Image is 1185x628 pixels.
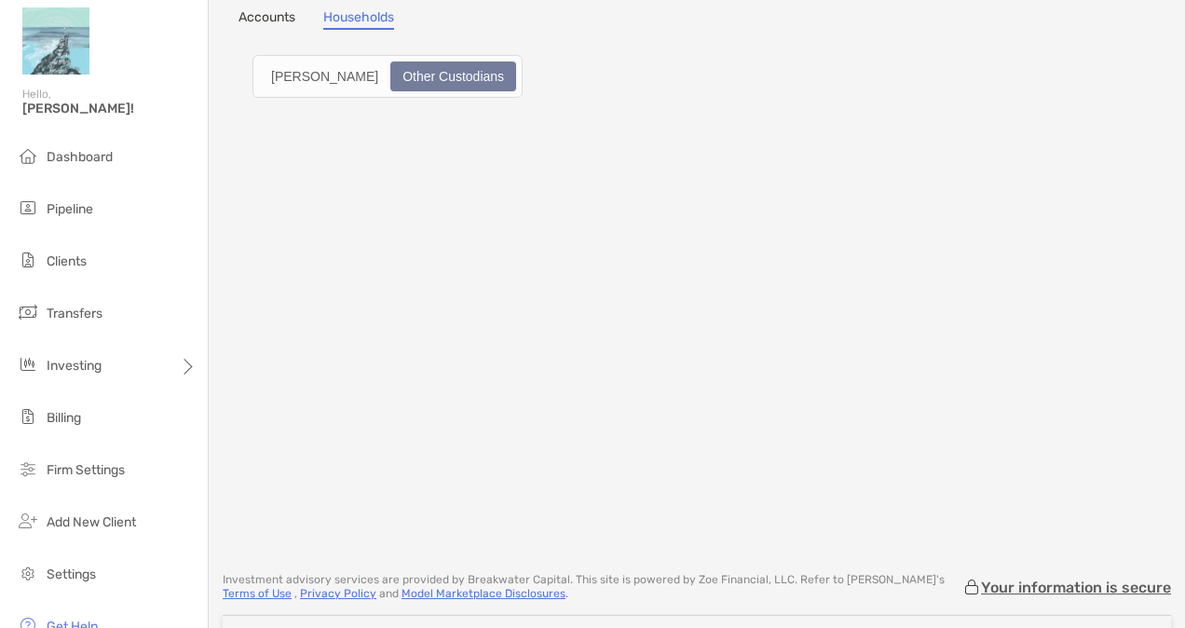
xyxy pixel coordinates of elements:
a: Accounts [238,9,295,30]
img: pipeline icon [17,197,39,219]
span: Settings [47,567,96,582]
img: settings icon [17,562,39,584]
a: Model Marketplace Disclosures [402,587,565,600]
span: Dashboard [47,149,113,165]
div: Other Custodians [392,63,514,89]
a: Terms of Use [223,587,292,600]
a: Households [323,9,394,30]
span: [PERSON_NAME]! [22,101,197,116]
p: Investment advisory services are provided by Breakwater Capital . This site is powered by Zoe Fin... [223,573,962,601]
div: Zoe [261,63,388,89]
img: clients icon [17,249,39,271]
img: investing icon [17,353,39,375]
img: firm-settings icon [17,457,39,480]
img: add_new_client icon [17,510,39,532]
span: Firm Settings [47,462,125,478]
img: billing icon [17,405,39,428]
span: Investing [47,358,102,374]
span: Add New Client [47,514,136,530]
span: Billing [47,410,81,426]
img: Zoe Logo [22,7,89,75]
a: Privacy Policy [300,587,376,600]
span: Pipeline [47,201,93,217]
div: segmented control [252,55,523,98]
img: transfers icon [17,301,39,323]
p: Your information is secure [981,579,1171,596]
img: dashboard icon [17,144,39,167]
span: Clients [47,253,87,269]
span: Transfers [47,306,102,321]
